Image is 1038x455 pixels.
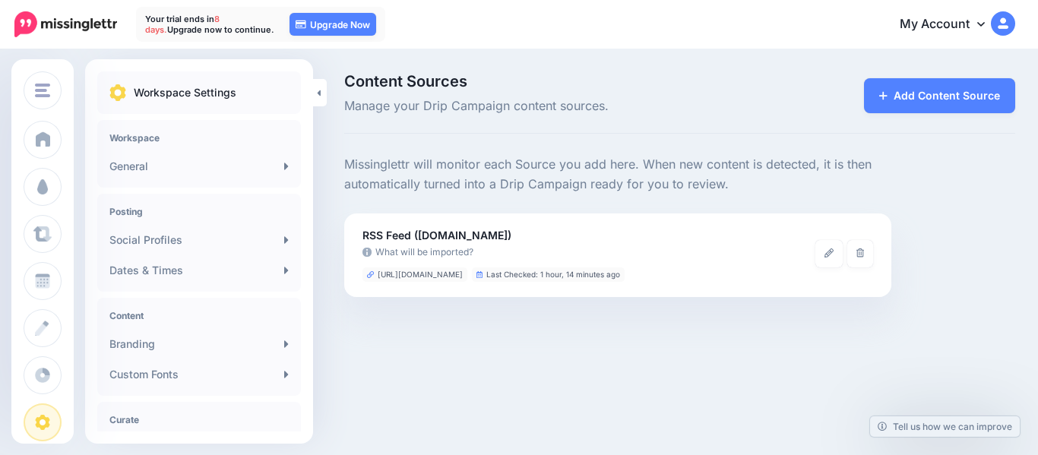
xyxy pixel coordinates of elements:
[864,78,1015,113] a: Add Content Source
[109,414,289,425] h4: Curate
[35,84,50,97] img: menu.png
[103,329,295,359] a: Branding
[344,155,891,194] p: Missinglettr will monitor each Source you add here. When new content is detected, it is then auto...
[362,245,815,260] a: What will be imported?
[109,310,289,321] h4: Content
[109,206,289,217] h4: Posting
[103,255,295,286] a: Dates & Times
[103,151,295,182] a: General
[885,6,1015,43] a: My Account
[362,229,511,242] b: RSS Feed ([DOMAIN_NAME])
[472,267,625,282] li: Last Checked: 1 hour, 14 minutes ago
[109,84,126,101] img: settings.png
[145,14,274,35] p: Your trial ends in Upgrade now to continue.
[290,13,376,36] a: Upgrade Now
[109,132,289,144] h4: Workspace
[870,416,1020,437] a: Tell us how we can improve
[145,14,220,35] span: 8 days.
[344,74,784,89] span: Content Sources
[378,270,463,279] span: [URL][DOMAIN_NAME]
[344,96,784,116] span: Manage your Drip Campaign content sources.
[134,84,236,102] p: Workspace Settings
[103,225,295,255] a: Social Profiles
[14,11,117,37] img: Missinglettr
[103,359,295,390] a: Custom Fonts
[362,248,372,257] img: info-circle-grey.png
